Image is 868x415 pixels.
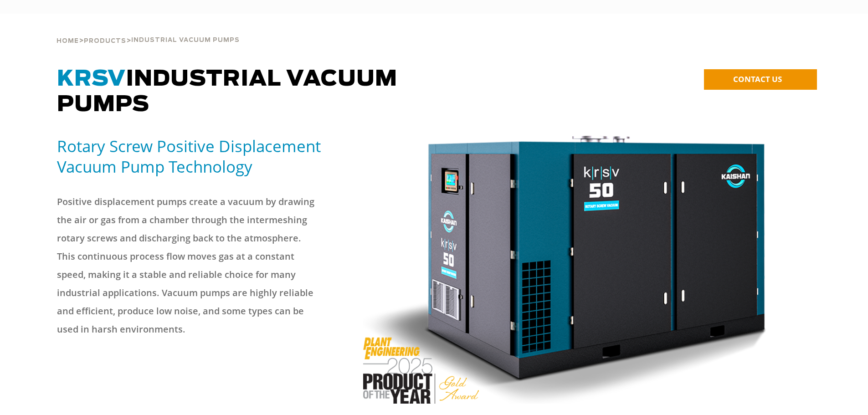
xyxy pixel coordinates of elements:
a: Products [84,36,126,45]
span: Home [56,38,79,44]
p: Positive displacement pumps create a vacuum by drawing the air or gas from a chamber through the ... [57,193,321,338]
span: KRSV [57,68,126,90]
span: Products [84,38,126,44]
span: Industrial Vacuum Pumps [131,37,240,43]
a: CONTACT US [704,69,817,90]
a: Home [56,36,79,45]
h5: Rotary Screw Positive Displacement Vacuum Pump Technology [57,136,352,177]
img: POY-KRSV [363,136,767,404]
div: > > [56,14,240,48]
span: CONTACT US [733,74,782,84]
span: Industrial Vacuum Pumps [57,68,397,116]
